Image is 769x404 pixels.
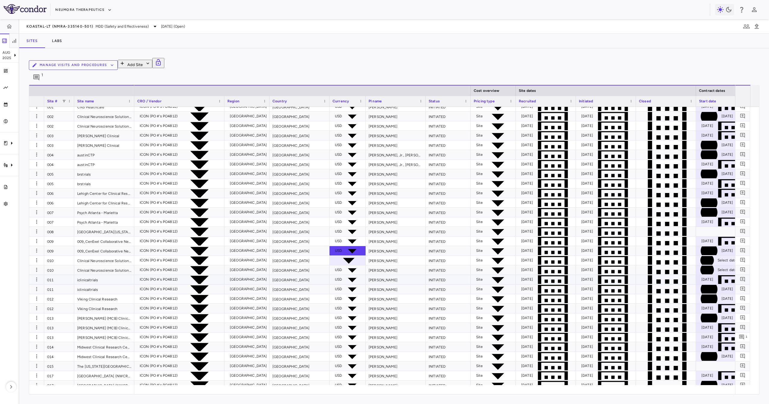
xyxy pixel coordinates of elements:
[521,150,533,159] div: [DATE]
[740,306,746,311] svg: Add comment
[476,159,483,169] div: Site
[426,352,471,361] div: INITIATED
[269,275,330,284] div: [GEOGRAPHIC_DATA]
[44,208,74,217] div: 007
[426,333,471,342] div: INITIATED
[2,50,11,55] p: Aug
[739,285,747,293] button: Add comment
[227,99,239,103] span: Region
[739,199,747,207] button: Add comment
[269,237,330,246] div: [GEOGRAPHIC_DATA]
[474,89,499,93] span: Cost overview
[581,159,593,169] div: [DATE]
[269,160,330,169] div: [GEOGRAPHIC_DATA]
[366,246,426,255] div: [PERSON_NAME]
[74,371,134,380] div: [GEOGRAPHIC_DATA] (NWCRC)
[77,99,94,103] span: Site name
[335,111,342,121] div: USD
[740,219,746,225] svg: Add comment
[426,304,471,313] div: INITIATED
[74,160,134,169] div: austinCTP
[26,24,93,29] span: KOASTAL-LT (NMRA-335140-501)
[74,323,134,332] div: [PERSON_NAME] (MCB) Clinical Research Centers
[44,265,74,275] div: 010
[44,131,74,140] div: 003
[269,179,330,188] div: [GEOGRAPHIC_DATA]
[739,112,747,120] button: Add comment
[137,99,162,103] span: CRO / Vendor
[740,363,746,369] svg: Add comment
[581,102,593,111] div: [DATE]
[426,285,471,294] div: INITIATED
[44,294,74,303] div: 012
[581,140,593,150] div: [DATE]
[33,74,40,81] svg: Add comment
[74,102,134,111] div: CNS Healthcare
[269,208,330,217] div: [GEOGRAPHIC_DATA]
[96,24,149,29] span: MDD (Safety and Effectiveness)
[44,188,74,198] div: 006
[740,248,746,254] svg: Add comment
[581,131,593,140] div: [DATE]
[581,121,593,131] div: [DATE]
[74,246,134,255] div: 009_CenExel Collaborative Neuroscience Network (CNS) - [GEOGRAPHIC_DATA]
[230,169,267,179] div: [GEOGRAPHIC_DATA]
[476,121,483,131] div: Site
[366,256,426,265] div: [PERSON_NAME]
[740,373,746,378] svg: Add comment
[366,313,426,323] div: [PERSON_NAME]
[335,140,342,150] div: USD
[740,325,746,330] svg: Add comment
[161,24,185,29] span: [DATE] (Open)
[521,102,533,111] div: [DATE]
[474,99,495,103] span: Pricing type
[230,159,267,169] div: [GEOGRAPHIC_DATA]
[429,99,440,103] span: Status
[366,361,426,371] div: [PERSON_NAME]
[739,295,747,303] button: Add comment
[366,208,426,217] div: [PERSON_NAME]
[44,352,74,361] div: 014
[739,372,747,380] button: Add comment
[44,361,74,371] div: 015
[74,256,134,265] div: Clinical Neuroscience Solutions - [GEOGRAPHIC_DATA]
[366,217,426,227] div: [PERSON_NAME]
[740,133,746,138] svg: Add comment
[44,285,74,294] div: 011
[739,208,747,216] button: Add comment
[476,102,483,111] div: Site
[639,99,651,103] span: Closed
[739,256,747,264] button: Add comment
[739,381,747,389] button: Add comment
[701,102,713,111] div: [DATE]
[521,111,533,121] div: [DATE]
[74,198,134,207] div: Lehigh Center for Clinical Research
[426,265,471,275] div: INITIATED
[739,276,747,284] button: Add comment
[74,265,134,275] div: Clinical Neuroscience Solutions - [GEOGRAPHIC_DATA]
[722,111,733,121] div: [DATE]
[55,5,112,15] button: Neumora Therapeutics
[426,227,471,236] div: INITIATED
[44,112,74,121] div: 002
[366,198,426,207] div: [PERSON_NAME]
[740,315,746,321] svg: Add comment
[140,159,178,169] div: ICON (PO #'s PO4812)
[269,227,330,236] div: [GEOGRAPHIC_DATA]
[740,238,746,244] svg: Add comment
[740,123,746,129] svg: Add comment
[426,102,471,111] div: INITIATED
[740,277,746,282] svg: Add comment
[426,217,471,227] div: INITIATED
[74,275,134,284] div: iclinicaltrials
[426,179,471,188] div: INITIATED
[366,304,426,313] div: [PERSON_NAME]
[230,121,267,131] div: [GEOGRAPHIC_DATA]
[272,99,287,103] span: Country
[74,217,134,227] div: Psych Atlanta - Marietta
[140,102,178,111] div: ICON (PO #'s PO4812)
[521,121,533,131] div: [DATE]
[739,352,747,360] button: Add comment
[44,227,74,236] div: 008
[74,381,134,390] div: [GEOGRAPHIC_DATA] (NWCRC)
